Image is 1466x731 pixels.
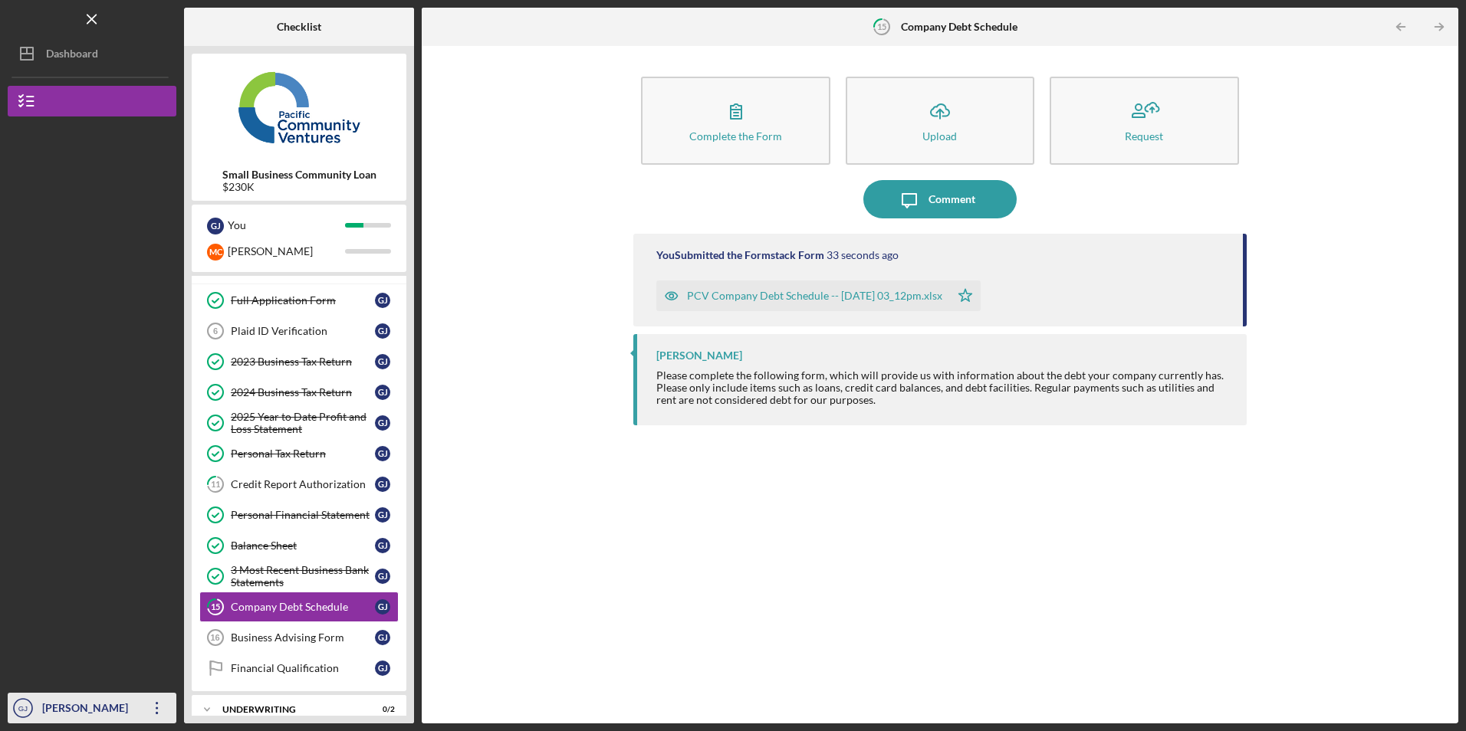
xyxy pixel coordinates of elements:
[231,478,375,490] div: Credit Report Authorization
[375,599,390,615] div: G J
[8,38,176,69] button: Dashboard
[38,693,138,727] div: [PERSON_NAME]
[199,592,399,622] a: 15Company Debt ScheduleGJ
[231,411,375,435] div: 2025 Year to Date Profit and Loss Statement
[277,21,321,33] b: Checklist
[207,244,224,261] div: M C
[222,181,376,193] div: $230K
[199,346,399,377] a: 2023 Business Tax ReturnGJ
[375,569,390,584] div: G J
[375,354,390,369] div: G J
[46,38,98,73] div: Dashboard
[231,564,375,588] div: 3 Most Recent Business Bank Statements
[656,349,742,362] div: [PERSON_NAME]
[231,294,375,306] div: Full Application Form
[877,21,886,31] tspan: 15
[199,438,399,469] a: Personal Tax ReturnGJ
[18,704,28,713] text: GJ
[375,446,390,461] div: G J
[228,212,345,238] div: You
[231,447,375,460] div: Personal Tax Return
[901,21,1017,33] b: Company Debt Schedule
[375,385,390,400] div: G J
[641,77,830,165] button: Complete the Form
[8,693,176,723] button: GJ[PERSON_NAME]
[211,602,220,612] tspan: 15
[1050,77,1238,165] button: Request
[656,280,981,311] button: PCV Company Debt Schedule -- [DATE] 03_12pm.xlsx
[231,662,375,674] div: Financial Qualification
[210,633,219,642] tspan: 16
[231,386,375,398] div: 2024 Business Tax Return
[231,631,375,644] div: Business Advising Form
[375,415,390,431] div: G J
[656,249,824,261] div: You Submitted the Formstack Form
[231,539,375,552] div: Balance Sheet
[231,509,375,521] div: Personal Financial Statement
[656,369,1231,406] div: Please complete the following form, which will provide us with information about the debt your co...
[375,477,390,492] div: G J
[375,293,390,308] div: G J
[687,290,942,302] div: PCV Company Debt Schedule -- [DATE] 03_12pm.xlsx
[199,561,399,592] a: 3 Most Recent Business Bank StatementsGJ
[199,622,399,653] a: 16Business Advising FormGJ
[199,653,399,683] a: Financial QualificationGJ
[689,130,782,142] div: Complete the Form
[929,180,975,218] div: Comment
[211,480,220,490] tspan: 11
[207,218,224,234] div: G J
[1125,130,1163,142] div: Request
[231,356,375,368] div: 2023 Business Tax Return
[213,326,218,336] tspan: 6
[846,77,1034,165] button: Upload
[375,323,390,339] div: G J
[199,316,399,346] a: 6Plaid ID VerificationGJ
[199,530,399,561] a: Balance SheetGJ
[375,538,390,553] div: G J
[231,325,375,337] div: Plaid ID Verification
[375,661,390,676] div: G J
[199,408,399,438] a: 2025 Year to Date Profit and Loss StatementGJ
[863,180,1017,218] button: Comment
[367,705,395,714] div: 0 / 2
[199,285,399,316] a: Full Application FormGJ
[827,249,899,261] time: 2025-08-11 19:12
[228,238,345,264] div: [PERSON_NAME]
[222,169,376,181] b: Small Business Community Loan
[375,630,390,645] div: G J
[222,705,357,714] div: Underwriting
[199,500,399,530] a: Personal Financial StatementGJ
[375,507,390,523] div: G J
[192,61,406,153] img: Product logo
[922,130,957,142] div: Upload
[231,601,375,613] div: Company Debt Schedule
[199,469,399,500] a: 11Credit Report AuthorizationGJ
[199,377,399,408] a: 2024 Business Tax ReturnGJ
